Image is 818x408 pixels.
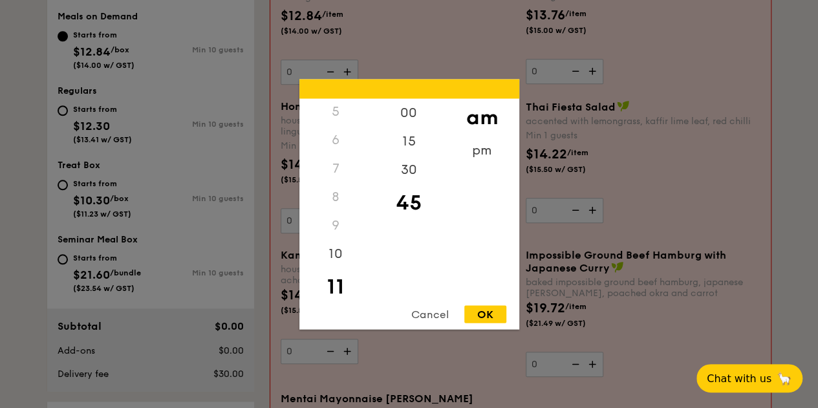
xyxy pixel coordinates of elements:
div: am [446,98,519,136]
div: 10 [299,239,372,268]
button: Chat with us🦙 [696,364,802,392]
div: 11 [299,268,372,305]
div: 9 [299,211,372,239]
span: Chat with us [707,372,771,385]
div: 8 [299,182,372,211]
div: 5 [299,97,372,125]
div: 7 [299,154,372,182]
div: OK [464,305,506,323]
div: 00 [372,98,446,127]
div: 6 [299,125,372,154]
div: Cancel [398,305,462,323]
div: 15 [372,127,446,155]
div: pm [446,136,519,164]
span: 🦙 [777,371,792,386]
div: 45 [372,184,446,221]
div: 30 [372,155,446,184]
